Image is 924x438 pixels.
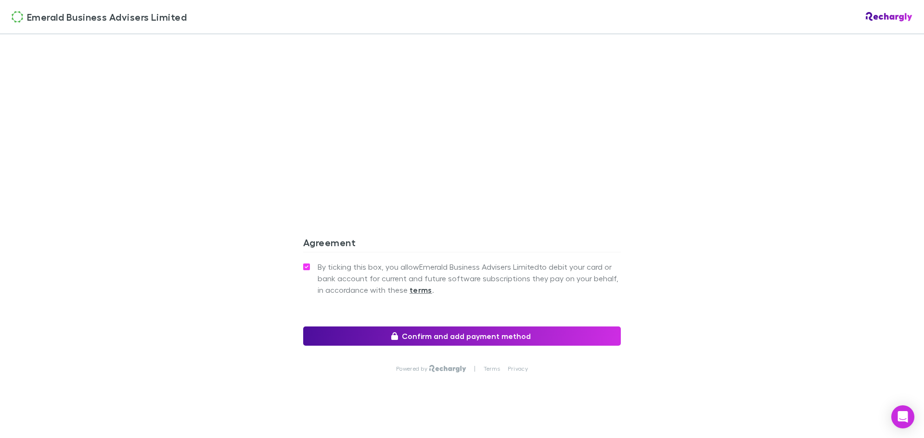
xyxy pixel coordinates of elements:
p: Powered by [396,365,429,373]
a: Terms [484,365,500,373]
a: Privacy [508,365,528,373]
h3: Agreement [303,237,621,252]
img: Rechargly Logo [429,365,466,373]
button: Confirm and add payment method [303,326,621,346]
p: | [474,365,475,373]
img: Rechargly Logo [866,12,912,22]
img: Emerald Business Advisers Limited's Logo [12,11,23,23]
span: Emerald Business Advisers Limited [27,10,187,24]
strong: terms [410,285,432,295]
span: By ticking this box, you allow Emerald Business Advisers Limited to debit your card or bank accou... [318,261,621,296]
div: Open Intercom Messenger [891,405,914,428]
